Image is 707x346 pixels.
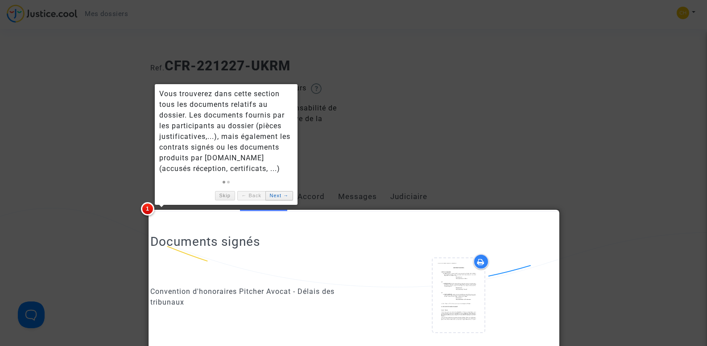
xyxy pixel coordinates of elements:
div: Vous trouverez dans cette section tous les documents relatifs au dossier. Les documents fournis p... [159,89,293,174]
div: Convention d'honoraires Pitcher Avocat - Délais des tribunaux [150,286,347,308]
h2: Documents signés [150,234,260,249]
a: Skip [215,191,235,200]
a: Next → [265,191,293,200]
span: 1 [141,202,154,216]
a: ← Back [237,191,265,200]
